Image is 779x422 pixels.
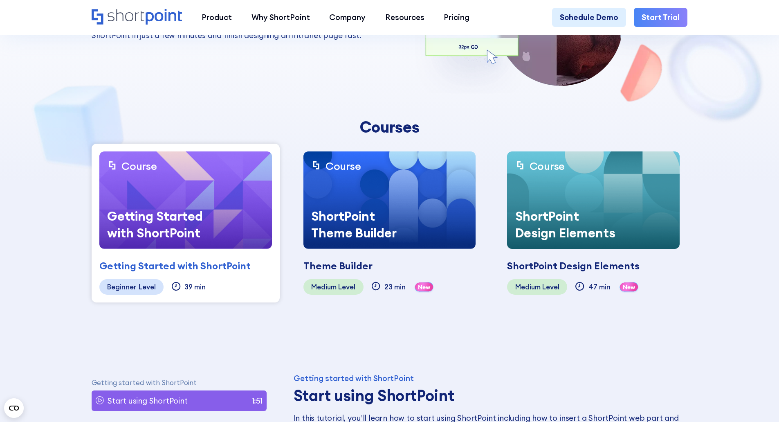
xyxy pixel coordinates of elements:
[184,283,206,291] div: 39 min
[92,379,267,386] p: Getting started with ShortPoint
[738,383,779,422] iframe: Chat Widget
[107,283,137,291] div: Beginner
[192,8,242,27] a: Product
[530,159,565,173] div: Course
[303,151,476,249] a: CourseShortPoint Theme Builder
[588,283,611,291] div: 47 min
[329,11,366,23] div: Company
[4,398,24,418] button: Open CMP widget
[326,159,361,173] div: Course
[507,151,680,249] a: CourseShortPoint Design Elements
[294,386,682,404] h3: Start using ShortPoint
[552,8,626,27] a: Schedule Demo
[99,200,222,249] div: Getting Started with ShortPoint
[634,8,687,27] a: Start Trial
[507,200,630,249] div: ShortPoint Design Elements
[236,118,543,136] div: Courses
[242,8,320,27] a: Why ShortPoint
[542,283,559,291] div: Level
[99,259,251,273] div: Getting Started with ShortPoint
[108,395,188,407] p: Start using ShortPoint
[303,200,426,249] div: ShortPoint Theme Builder
[515,283,541,291] div: Medium
[384,283,406,291] div: 23 min
[202,11,232,23] div: Product
[99,151,272,249] a: CourseGetting Started with ShortPoint
[444,11,469,23] div: Pricing
[311,283,337,291] div: Medium
[385,11,424,23] div: Resources
[434,8,480,27] a: Pricing
[319,8,375,27] a: Company
[338,283,355,291] div: Level
[375,8,434,27] a: Resources
[121,159,157,173] div: Course
[252,395,263,407] p: 1:51
[251,11,310,23] div: Why ShortPoint
[139,283,156,291] div: Level
[507,259,640,273] div: ShortPoint Design Elements
[303,259,373,273] div: Theme Builder
[294,375,682,382] div: Getting started with ShortPoint
[92,9,182,26] a: Home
